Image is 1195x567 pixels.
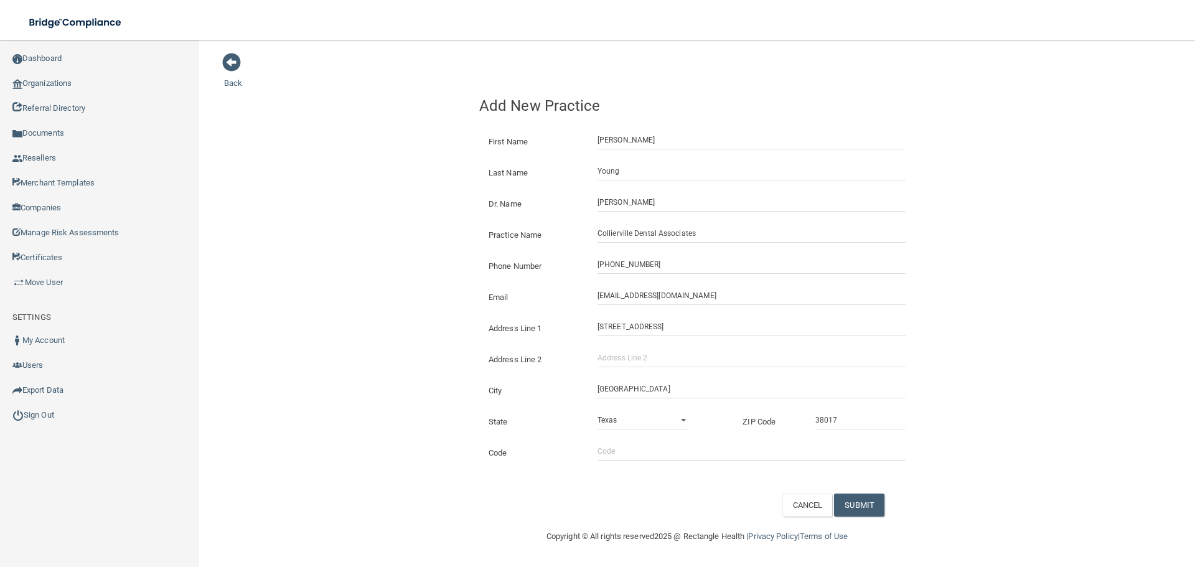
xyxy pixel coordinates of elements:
div: Copyright © All rights reserved 2025 @ Rectangle Health | | [470,517,924,556]
label: Email [479,290,588,305]
label: SETTINGS [12,310,51,325]
img: bridge_compliance_login_screen.278c3ca4.svg [19,10,133,35]
img: ic_dashboard_dark.d01f4a41.png [12,54,22,64]
img: organization-icon.f8decf85.png [12,79,22,89]
img: icon-export.b9366987.png [12,385,22,395]
img: icon-documents.8dae5593.png [12,129,22,139]
h4: Add New Practice [479,98,915,114]
label: Address Line 2 [479,352,588,367]
input: First Name [597,131,906,149]
a: Back [224,63,242,88]
button: CANCEL [782,494,833,517]
label: State [479,415,588,429]
input: Code [597,442,906,461]
input: _____ [815,411,906,429]
input: Practice Name [597,224,906,243]
input: Address Line 1 [597,317,906,336]
label: First Name [479,134,588,149]
input: Address Line 2 [597,349,906,367]
input: Last Name [597,162,906,180]
label: City [479,383,588,398]
button: SUBMIT [834,494,884,517]
img: icon-users.e205127d.png [12,360,22,370]
a: Terms of Use [800,532,848,541]
label: Code [479,446,588,461]
label: Practice Name [479,228,588,243]
input: (___) ___-____ [597,255,906,274]
img: ic_power_dark.7ecde6b1.png [12,410,24,421]
label: Phone Number [479,259,588,274]
label: Dr. Name [479,197,588,212]
img: ic_reseller.de258add.png [12,154,22,164]
img: briefcase.64adab9b.png [12,276,25,289]
label: Address Line 1 [479,321,588,336]
a: Privacy Policy [748,532,797,541]
input: Email [597,286,906,305]
label: ZIP Code [733,415,806,429]
img: ic_user_dark.df1a06c3.png [12,335,22,345]
input: City [597,380,906,398]
input: Doctor Name [597,193,906,212]
label: Last Name [479,166,588,180]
